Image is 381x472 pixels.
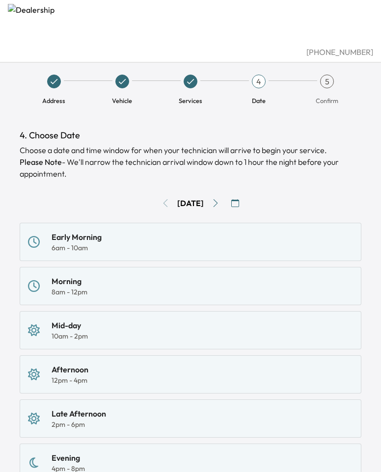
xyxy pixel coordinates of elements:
[20,157,62,167] b: Please Note
[8,46,373,58] div: [PHONE_NUMBER]
[52,452,85,464] div: Evening
[52,375,88,385] div: 12pm - 4pm
[20,129,361,142] h1: 4. Choose Date
[316,96,338,105] span: Confirm
[112,96,132,105] span: Vehicle
[52,231,102,243] div: Early Morning
[52,364,88,375] div: Afternoon
[52,408,106,420] div: Late Afternoon
[42,96,65,105] span: Address
[52,275,87,287] div: Morning
[177,197,204,209] div: [DATE]
[320,75,334,88] div: 5
[52,420,106,429] div: 2pm - 6pm
[20,156,361,180] p: - We'll narrow the technician arrival window down to 1 hour the night before your appointment.
[252,96,266,105] span: Date
[8,4,373,46] img: Dealership
[52,319,88,331] div: Mid-day
[179,96,202,105] span: Services
[52,331,88,341] div: 10am - 2pm
[20,144,361,180] div: Choose a date and time window for when your technician will arrive to begin your service.
[52,243,102,253] div: 6am - 10am
[252,75,266,88] div: 4
[208,195,223,211] button: Go to next day
[52,287,87,297] div: 8am - 12pm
